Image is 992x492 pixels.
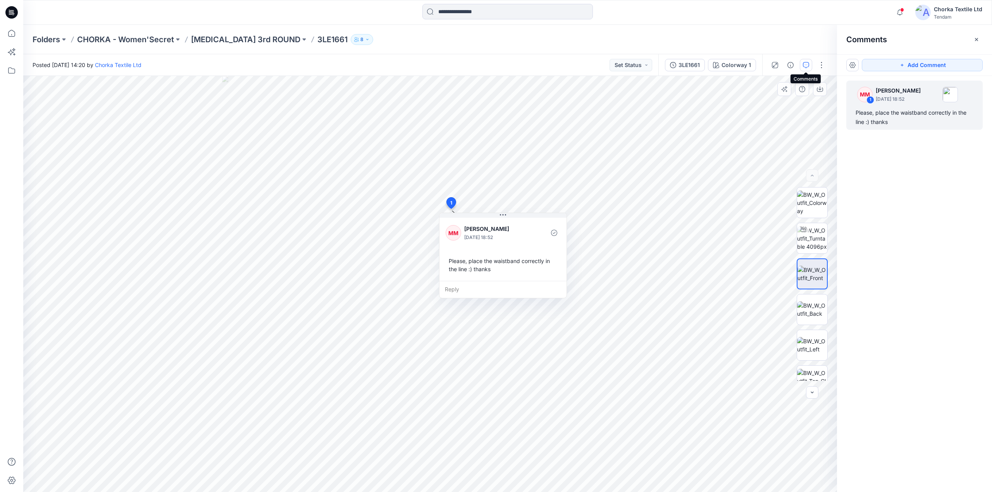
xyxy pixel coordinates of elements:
[95,62,141,68] a: Chorka Textile Ltd
[708,59,756,71] button: Colorway 1
[191,34,300,45] a: [MEDICAL_DATA] 3rd ROUND
[784,59,797,71] button: Details
[797,191,827,215] img: BW_W_Outfit_Colorway
[797,266,827,282] img: BW_W_Outfit_Front
[679,61,700,69] div: 3LE1661
[351,34,373,45] button: 8
[317,34,348,45] p: 3LE1661
[866,96,874,104] div: 1
[862,59,983,71] button: Add Comment
[665,59,705,71] button: 3LE1661
[857,87,873,102] div: MM
[797,301,827,318] img: BW_W_Outfit_Back
[934,14,982,20] div: Tendam
[722,61,751,69] div: Colorway 1
[446,254,560,276] div: Please, place the waistband correctly in the line :) thanks
[915,5,931,20] img: avatar
[360,35,363,44] p: 8
[797,337,827,353] img: BW_W_Outfit_Left
[856,108,973,127] div: Please, place the waistband correctly in the line :) thanks
[934,5,982,14] div: Chorka Textile Ltd
[797,226,827,251] img: BW_W_Outfit_Turntable 4096px
[439,281,567,298] div: Reply
[797,369,827,393] img: BW_W_Outfit_Top_CloseUp
[446,225,461,241] div: MM
[464,224,527,234] p: [PERSON_NAME]
[846,35,887,44] h2: Comments
[77,34,174,45] a: CHORKA - Women'Secret
[464,234,527,241] p: [DATE] 18:52
[876,86,921,95] p: [PERSON_NAME]
[876,95,921,103] p: [DATE] 18:52
[450,200,452,206] span: 1
[33,34,60,45] a: Folders
[33,61,141,69] span: Posted [DATE] 14:20 by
